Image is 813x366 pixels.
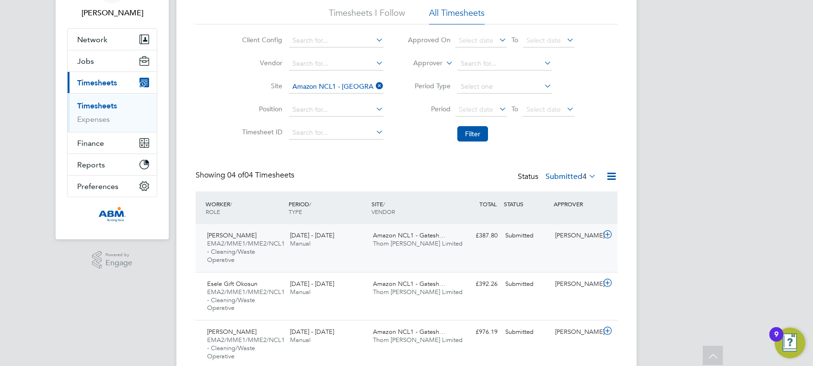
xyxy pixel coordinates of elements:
[526,36,561,45] span: Select date
[67,207,157,222] a: Go to home page
[77,78,117,87] span: Timesheets
[407,82,451,90] label: Period Type
[77,57,94,66] span: Jobs
[329,7,405,24] li: Timesheets I Follow
[105,259,132,267] span: Engage
[373,280,445,288] span: Amazon NCL1 - Gatesh…
[551,195,601,213] div: APPROVER
[452,228,501,244] div: £387.80
[373,239,463,248] span: Thorn [PERSON_NAME] Limited
[407,35,451,44] label: Approved On
[77,182,118,191] span: Preferences
[373,336,463,344] span: Thorn [PERSON_NAME] Limited
[518,170,598,184] div: Status
[206,208,220,215] span: ROLE
[551,324,601,340] div: [PERSON_NAME]
[239,128,282,136] label: Timesheet ID
[67,7,157,19] span: Matthew Smith
[68,93,157,132] div: Timesheets
[98,207,126,222] img: abm1-logo-retina.png
[286,195,369,220] div: PERIOD
[290,231,334,239] span: [DATE] - [DATE]
[77,115,110,124] a: Expenses
[290,280,334,288] span: [DATE] - [DATE]
[383,200,385,208] span: /
[459,36,493,45] span: Select date
[479,200,497,208] span: TOTAL
[452,324,501,340] div: £976.19
[289,103,383,117] input: Search for...
[207,280,257,288] span: Esele Gift Okosun
[501,324,551,340] div: Submitted
[774,334,778,347] div: 9
[68,176,157,197] button: Preferences
[509,103,521,115] span: To
[77,35,107,44] span: Network
[68,154,157,175] button: Reports
[289,80,383,94] input: Search for...
[459,105,493,114] span: Select date
[207,336,285,360] span: EMA2/MME1/MME2/NCL1 - Cleaning/Waste Operative
[452,276,501,292] div: £392.26
[546,172,596,181] label: Submitted
[239,35,282,44] label: Client Config
[290,328,334,336] span: [DATE] - [DATE]
[373,328,445,336] span: Amazon NCL1 - Gatesh…
[77,160,105,169] span: Reports
[501,276,551,292] div: Submitted
[239,59,282,67] label: Vendor
[372,208,395,215] span: VENDOR
[227,170,244,180] span: 04 of
[289,57,383,71] input: Search for...
[105,251,132,259] span: Powered by
[582,172,587,181] span: 4
[239,105,282,113] label: Position
[77,101,117,110] a: Timesheets
[526,105,561,114] span: Select date
[68,29,157,50] button: Network
[68,50,157,71] button: Jobs
[290,336,311,344] span: Manual
[68,72,157,93] button: Timesheets
[289,208,302,215] span: TYPE
[373,231,445,239] span: Amazon NCL1 - Gatesh…
[501,195,551,213] div: STATUS
[369,195,452,220] div: SITE
[207,239,285,264] span: EMA2/MME1/MME2/NCL1 - Cleaning/Waste Operative
[77,139,104,148] span: Finance
[196,170,296,180] div: Showing
[373,288,463,296] span: Thorn [PERSON_NAME] Limited
[501,228,551,244] div: Submitted
[227,170,294,180] span: 04 Timesheets
[457,80,552,94] input: Select one
[457,126,488,142] button: Filter
[230,200,232,208] span: /
[429,7,485,24] li: All Timesheets
[68,132,157,153] button: Finance
[207,328,256,336] span: [PERSON_NAME]
[207,231,256,239] span: [PERSON_NAME]
[457,57,552,71] input: Search for...
[207,288,285,312] span: EMA2/MME1/MME2/NCL1 - Cleaning/Waste Operative
[407,105,451,113] label: Period
[289,126,383,140] input: Search for...
[551,228,601,244] div: [PERSON_NAME]
[775,328,805,358] button: Open Resource Center, 9 new notifications
[509,34,521,46] span: To
[203,195,286,220] div: WORKER
[290,288,311,296] span: Manual
[551,276,601,292] div: [PERSON_NAME]
[239,82,282,90] label: Site
[289,34,383,47] input: Search for...
[399,59,442,68] label: Approver
[290,239,311,248] span: Manual
[309,200,311,208] span: /
[92,251,133,269] a: Powered byEngage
